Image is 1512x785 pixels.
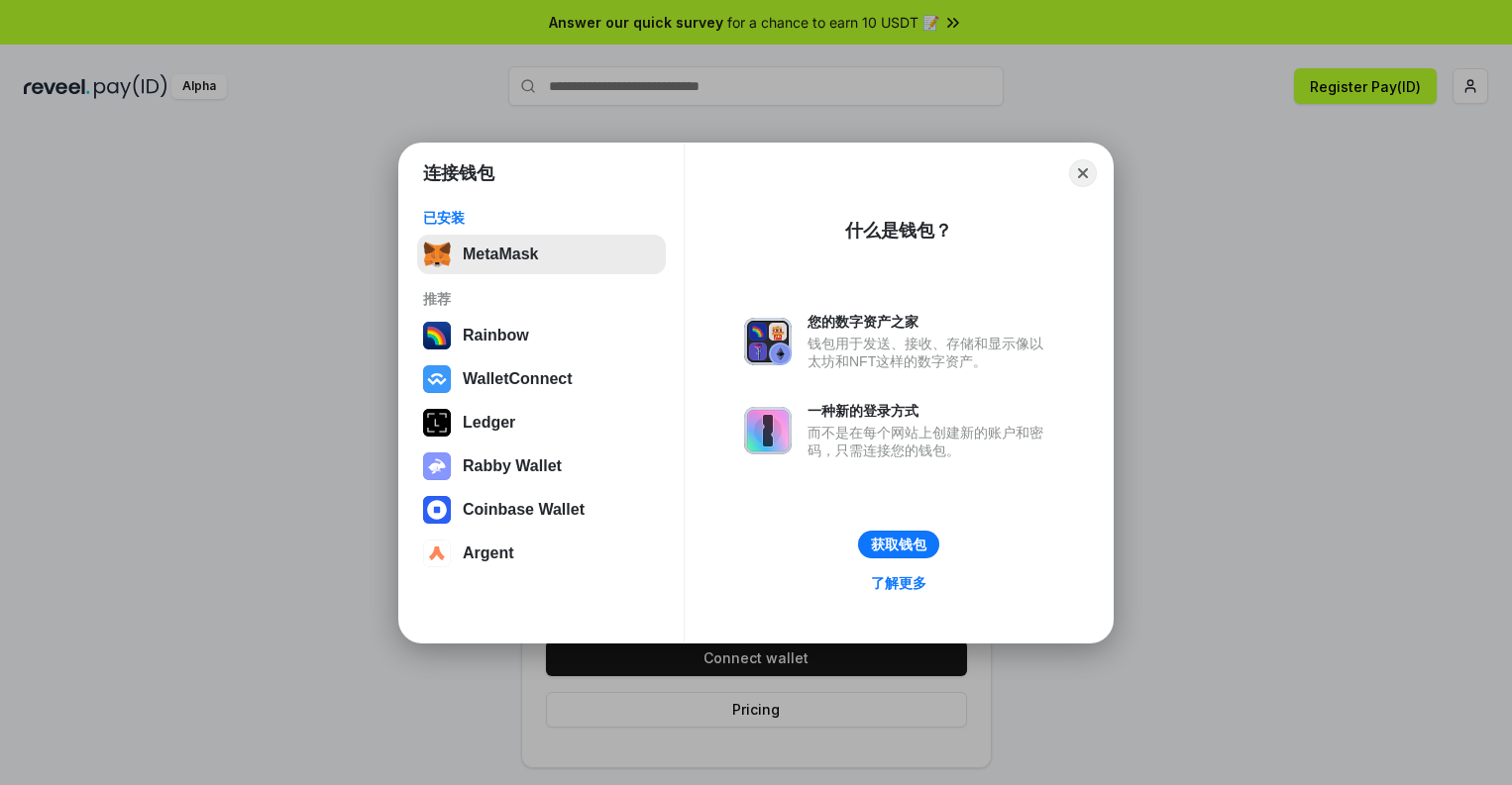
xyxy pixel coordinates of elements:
button: WalletConnect [417,359,666,399]
div: Rabby Wallet [463,457,562,475]
h1: 连接钱包 [423,161,494,185]
img: svg+xml,%3Csvg%20xmlns%3D%22http%3A%2F%2Fwww.w3.org%2F2000%2Fsvg%22%20fill%3D%22none%22%20viewBox... [744,407,792,454]
div: 什么是钱包？ [845,219,952,243]
a: 了解更多 [859,570,938,596]
img: svg+xml,%3Csvg%20xmlns%3D%22http%3A%2F%2Fwww.w3.org%2F2000%2Fsvg%22%20fill%3D%22none%22%20viewBox... [744,318,792,365]
div: 您的数字资产之家 [808,313,1053,331]
button: Argent [417,534,666,573]
div: 了解更多 [871,574,926,592]
button: Rabby Wallet [417,446,666,486]
button: Coinbase Wallet [417,490,666,530]
div: Ledger [463,414,515,432]
div: 钱包用于发送、接收、存储和显示像以太坊和NFT这样的数字资产。 [808,335,1053,370]
div: 已安装 [423,209,660,227]
div: Argent [463,544,514,562]
img: svg+xml,%3Csvg%20width%3D%2228%22%20height%3D%2228%22%20viewBox%3D%220%200%2028%2028%22%20fill%3D... [423,496,451,524]
button: 获取钱包 [858,531,939,558]
div: 而不是在每个网站上创建新的账户和密码，只需连接您的钱包。 [808,424,1053,459]
div: 获取钱包 [871,536,926,553]
div: 推荐 [423,290,660,308]
img: svg+xml,%3Csvg%20xmlns%3D%22http%3A%2F%2Fwww.w3.org%2F2000%2Fsvg%22%20width%3D%2228%22%20height%3... [423,409,451,437]
img: svg+xml,%3Csvg%20width%3D%22120%22%20height%3D%22120%22%20viewBox%3D%220%200%20120%20120%22%20fil... [423,322,451,349]
button: Rainbow [417,316,666,355]
div: WalletConnect [463,370,573,388]
button: Close [1069,159,1097,187]
img: svg+xml,%3Csvg%20width%3D%2228%22%20height%3D%2228%22%20viewBox%3D%220%200%2028%2028%22%20fill%3D... [423,365,451,393]
div: Coinbase Wallet [463,501,585,519]
img: svg+xml,%3Csvg%20width%3D%2228%22%20height%3D%2228%22%20viewBox%3D%220%200%2028%2028%22%20fill%3D... [423,540,451,567]
button: MetaMask [417,235,666,274]
img: svg+xml,%3Csvg%20fill%3D%22none%22%20height%3D%2233%22%20viewBox%3D%220%200%2035%2033%22%20width%... [423,241,451,268]
img: svg+xml,%3Csvg%20xmlns%3D%22http%3A%2F%2Fwww.w3.org%2F2000%2Fsvg%22%20fill%3D%22none%22%20viewBox... [423,452,451,480]
button: Ledger [417,403,666,442]
div: 一种新的登录方式 [808,402,1053,420]
div: MetaMask [463,245,538,263]
div: Rainbow [463,327,529,344]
